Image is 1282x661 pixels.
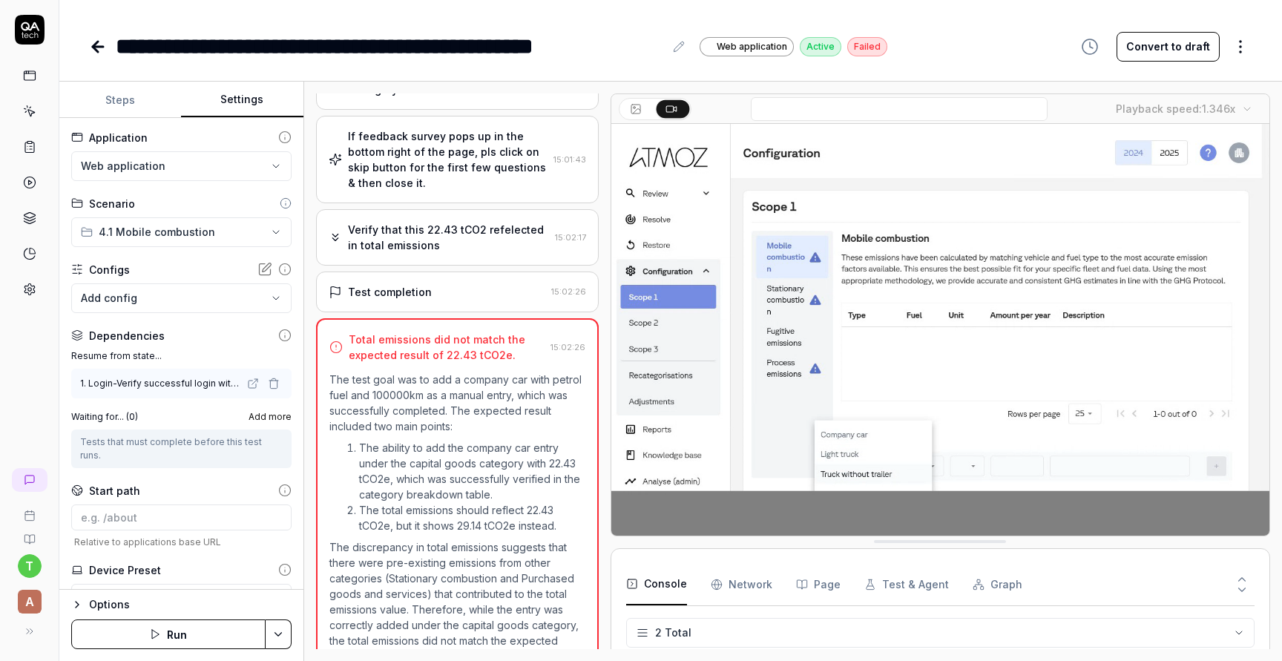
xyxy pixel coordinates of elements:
span: 4.1 Mobile combustion [99,224,215,240]
button: View version history [1072,32,1108,62]
button: t [18,554,42,578]
li: The ability to add the company car entry under the capital goods category with 22.43 tCO2e, which... [359,440,585,502]
a: Open test in new page [244,375,262,392]
p: The test goal was to add a company car with petrol fuel and 100000km as a manual entry, which was... [329,372,585,434]
button: Settings [181,82,303,118]
div: Failed [847,37,887,56]
div: Playback speed: [1116,101,1235,116]
button: Convert to draft [1117,32,1220,62]
span: Add more [249,410,292,424]
li: The total emissions should reflect 22.43 tCO2e, but it shows 29.14 tCO2e instead. [359,502,585,533]
div: Device Preset [89,562,161,578]
a: Documentation [6,522,53,545]
div: Tests that must complete before this test runs. [80,435,283,462]
div: Application [89,130,148,145]
button: Network [711,564,772,605]
time: 15:02:26 [551,286,586,297]
div: Start path [89,483,140,499]
div: Active [800,37,841,56]
button: Default [71,584,292,614]
label: Resume from state... [71,349,292,363]
div: Options [89,596,292,614]
time: 15:01:43 [553,154,586,165]
button: Web application [71,151,292,181]
span: A [18,590,42,614]
button: 4.1 Mobile combustion [71,217,292,247]
button: Console [626,564,687,605]
div: Dependencies [89,328,165,343]
div: If feedback survey pops up in the bottom right of the page, pls click on skip button for the firs... [348,128,548,191]
time: 15:02:26 [550,342,585,352]
div: Configs [89,262,130,277]
span: Relative to applications base URL [71,536,292,547]
button: A [6,578,53,616]
button: Run [71,619,266,649]
label: Waiting for... ( 0 ) [71,410,138,424]
div: Verify that this 22.43 tCO2 refelected in total emissions [348,222,549,253]
div: Total emissions did not match the expected result of 22.43 tCO2e. [349,332,545,363]
time: 15:02:17 [555,232,586,243]
div: Scenario [89,196,135,211]
a: Web application [700,36,794,56]
a: New conversation [12,468,47,492]
input: e.g. /about [71,504,292,530]
span: Web application [81,158,165,174]
a: Book a call with us [6,498,53,522]
button: Options [71,596,292,614]
button: Remove dependency [265,375,283,392]
div: Test completion [348,284,432,300]
button: Page [796,564,841,605]
button: Steps [59,82,181,118]
button: Test & Agent [864,564,949,605]
div: 1. Login-Verify successful login with MFA [80,377,244,390]
button: Graph [973,564,1022,605]
span: Web application [717,40,787,53]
